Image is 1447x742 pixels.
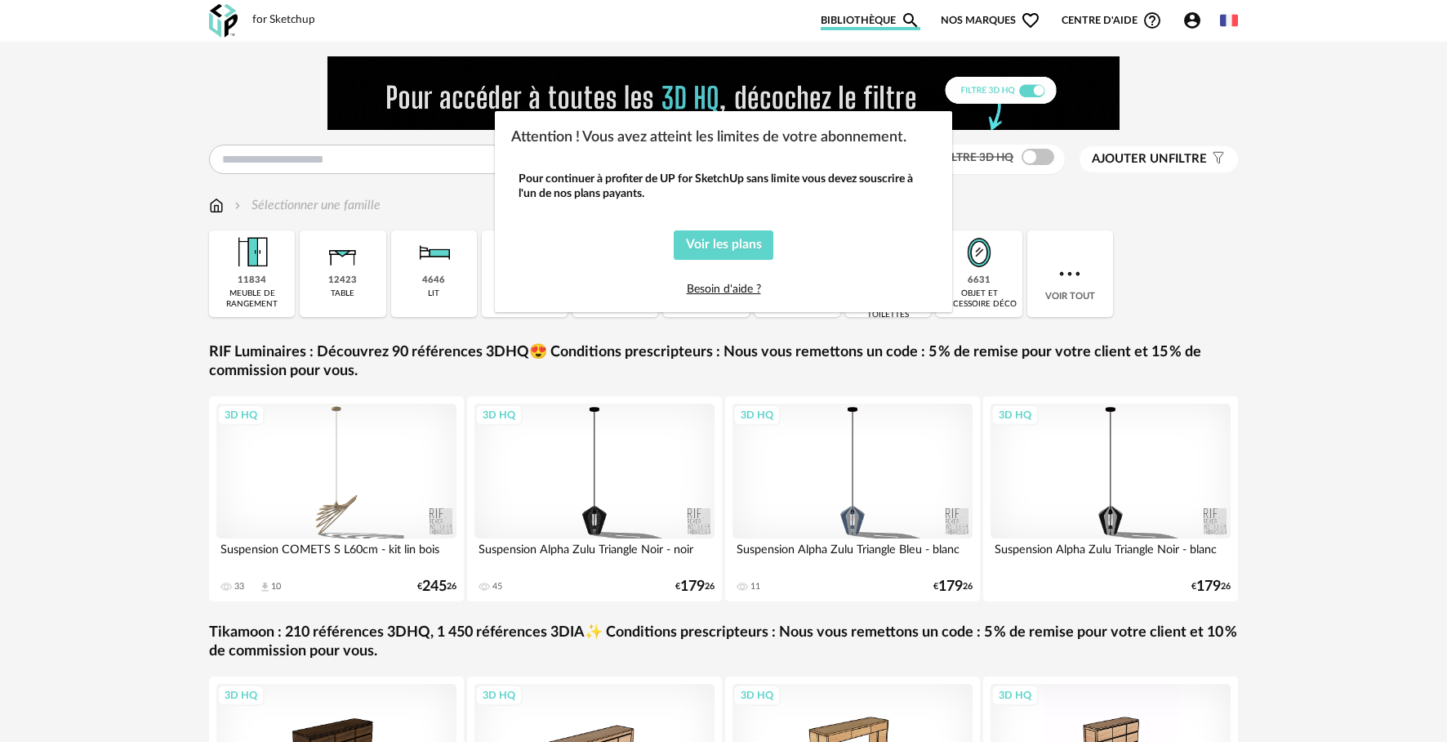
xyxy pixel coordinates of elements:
[511,130,906,145] span: Attention ! Vous avez atteint les limites de votre abonnement.
[674,230,774,260] button: Voir les plans
[519,172,928,201] div: Pour continuer à profiter de UP for SketchUp sans limite vous devez souscrire à l'un de nos plans...
[686,238,762,251] span: Voir les plans
[687,284,761,295] a: Besoin d'aide ?
[495,111,952,312] div: dialog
